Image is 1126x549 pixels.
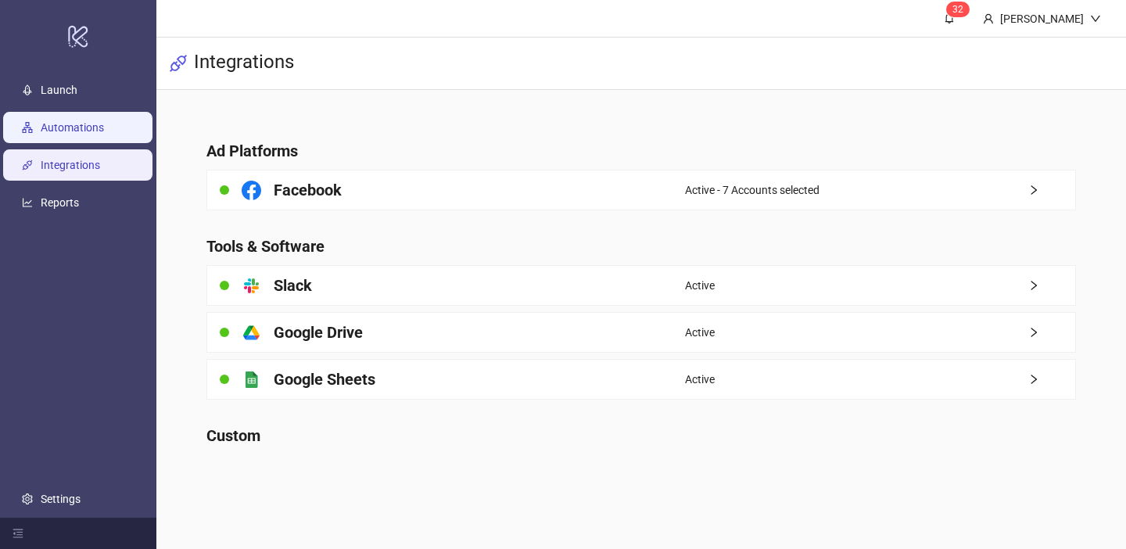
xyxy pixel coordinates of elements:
a: SlackActiveright [206,265,1077,306]
span: Active [685,324,715,341]
h3: Integrations [194,50,294,77]
h4: Facebook [274,179,342,201]
span: Active [685,371,715,388]
a: Launch [41,84,77,96]
span: 3 [952,4,958,15]
span: Active [685,277,715,294]
h4: Ad Platforms [206,140,1077,162]
span: menu-fold [13,528,23,539]
span: 2 [958,4,963,15]
h4: Tools & Software [206,235,1077,257]
a: FacebookActive - 7 Accounts selectedright [206,170,1077,210]
span: user [983,13,994,24]
h4: Google Drive [274,321,363,343]
span: right [1028,185,1075,196]
a: Automations [41,121,104,134]
span: right [1028,327,1075,338]
div: [PERSON_NAME] [994,10,1090,27]
span: bell [944,13,955,23]
a: Integrations [41,159,100,171]
a: Google DriveActiveright [206,312,1077,353]
h4: Slack [274,274,312,296]
a: Settings [41,493,81,505]
span: down [1090,13,1101,24]
sup: 32 [946,2,970,17]
a: Google SheetsActiveright [206,359,1077,400]
h4: Custom [206,425,1077,447]
span: Active - 7 Accounts selected [685,181,819,199]
span: right [1028,280,1075,291]
span: right [1028,374,1075,385]
h4: Google Sheets [274,368,375,390]
span: api [169,54,188,73]
a: Reports [41,196,79,209]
